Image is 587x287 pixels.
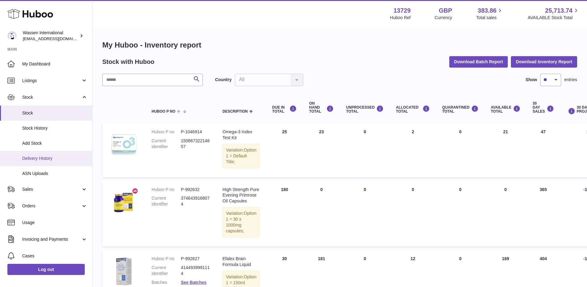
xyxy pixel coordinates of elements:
[303,123,340,177] td: 23
[528,15,580,21] span: AVAILABLE Stock Total
[222,256,260,268] div: Efalex Brain Formula Liquid
[181,265,210,277] dd: 4144939991114
[390,181,436,247] td: 0
[476,15,503,21] span: Total sales
[222,144,260,168] div: Variation:
[449,56,508,67] button: Download Batch Report
[222,110,248,114] span: Description
[340,181,390,247] td: 0
[23,36,91,41] span: [EMAIL_ADDRESS][DOMAIN_NAME]
[22,125,88,131] span: Stock History
[215,77,232,83] label: Country
[181,187,210,193] dd: P-992632
[222,207,260,237] div: Variation:
[272,105,297,114] div: DUE IN TOTAL
[152,256,181,262] dt: Huboo P no
[102,40,577,50] h1: My Huboo - Inventory report
[108,129,139,160] img: product image
[7,31,17,40] img: internationalsupplychain@wassen.com
[152,138,181,150] dt: Current identifier
[22,253,88,259] span: Cases
[346,105,384,114] div: UNPROCESSED Total
[459,187,462,192] span: 0
[152,265,181,277] dt: Current identifier
[266,181,303,247] td: 180
[478,6,496,15] span: 383.86
[390,15,411,21] div: Huboo Ref
[22,156,88,161] span: Delivery History
[152,110,175,114] span: Huboo P no
[439,6,452,15] strong: GBP
[22,110,88,116] span: Stock
[152,129,181,135] dt: Huboo P no
[152,280,181,285] dt: Batches
[22,186,81,192] span: Sales
[459,129,462,134] span: 0
[340,123,390,177] td: 0
[226,211,256,233] span: Option 1 = 30 x 1000mg capsules;
[528,6,580,21] a: 25,713.74 AVAILABLE Stock Total
[23,30,78,42] div: Wassen International
[22,61,88,67] span: My Dashboard
[527,123,560,177] td: 47
[22,78,81,84] span: Listings
[102,58,154,66] h2: Stock with Huboo
[435,15,452,21] div: Currency
[181,256,210,262] dd: P-992627
[222,187,260,204] div: High Strength Pure Evening Primrose Oil Capsules
[22,236,81,242] span: Invoicing and Payments
[152,195,181,207] dt: Current identifier
[152,187,181,193] dt: Huboo P no
[485,181,527,247] td: 0
[533,102,554,114] div: 30 DAY SALES
[108,256,139,287] img: product image
[459,256,462,261] span: 0
[22,203,81,209] span: Orders
[222,129,260,141] div: Omega-3 Index Test Kit
[396,105,430,114] div: ALLOCATED Total
[476,6,503,21] a: 383.86 Total sales
[226,148,256,164] span: Option 1 = Default Title;
[511,56,577,67] button: Download Inventory Report
[303,181,340,247] td: 0
[309,102,334,114] div: ON HAND Total
[491,105,520,114] div: AVAILABLE Total
[181,138,210,150] dd: 15086732214657
[22,140,88,146] span: Add Stock
[527,181,560,247] td: 365
[181,280,206,285] a: See Batches
[181,195,210,207] dd: 3746439168074
[22,220,88,226] span: Usage
[266,123,303,177] td: 25
[181,129,210,135] dd: P-1046914
[390,123,436,177] td: 2
[564,77,577,83] span: entries
[22,94,81,100] span: Stock
[442,105,479,114] div: QUARANTINED Total
[108,187,139,218] img: product image
[22,171,88,177] span: ASN Uploads
[393,6,411,15] strong: 13729
[7,264,85,275] a: Log out
[545,6,573,15] span: 25,713.74
[526,77,537,83] label: Show
[485,123,527,177] td: 21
